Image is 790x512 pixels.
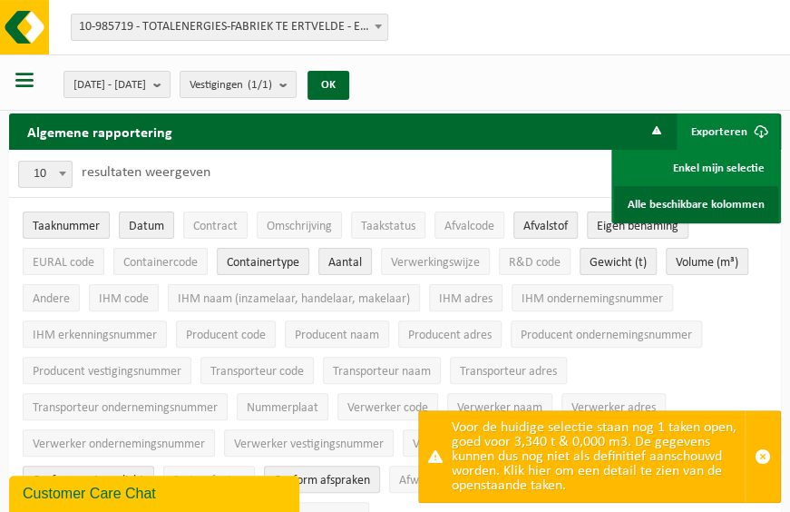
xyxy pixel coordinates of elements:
[163,466,255,493] button: SorteerfoutenSorteerfouten: Activate to sort
[399,474,526,487] span: Afwijking t.o.v. afspraken
[413,438,568,451] span: Verwerker erkenningsnummer
[460,365,557,379] span: Transporteur adres
[457,401,542,415] span: Verwerker naam
[33,365,181,379] span: Producent vestigingsnummer
[23,284,80,311] button: AndereAndere: Activate to sort
[267,220,332,233] span: Omschrijving
[129,220,164,233] span: Datum
[447,393,552,420] button: Verwerker naamVerwerker naam: Activate to sort
[571,401,656,415] span: Verwerker adres
[347,401,428,415] span: Verwerker code
[248,79,272,91] count: (1/1)
[614,186,778,222] a: Alle beschikbare kolommen
[597,220,678,233] span: Eigen benaming
[113,248,208,275] button: ContainercodeContainercode: Activate to sort
[323,357,441,384] button: Transporteur naamTransporteur naam: Activate to sort
[23,320,167,348] button: IHM erkenningsnummerIHM erkenningsnummer: Activate to sort
[389,466,536,493] button: Afwijking t.o.v. afsprakenAfwijking t.o.v. afspraken: Activate to sort
[676,256,738,270] span: Volume (m³)
[614,150,778,186] a: Enkel mijn selectie
[398,320,502,348] button: Producent adresProducent adres: Activate to sort
[351,212,425,239] button: TaakstatusTaakstatus: Activate to sort
[23,429,215,457] button: Verwerker ondernemingsnummerVerwerker ondernemingsnummer: Activate to sort
[33,256,94,270] span: EURAL code
[264,466,380,493] button: Conform afspraken : Activate to sort
[521,329,692,342] span: Producent ondernemingsnummer
[444,220,494,233] span: Afvalcode
[82,165,210,180] label: resultaten weergeven
[33,401,218,415] span: Transporteur ondernemingsnummer
[168,284,420,311] button: IHM naam (inzamelaar, handelaar, makelaar)IHM naam (inzamelaar, handelaar, makelaar): Activate to...
[33,220,100,233] span: Taaknummer
[190,72,272,99] span: Vestigingen
[513,212,578,239] button: AfvalstofAfvalstof: Activate to sort
[307,71,349,100] button: OK
[210,365,304,379] span: Transporteur code
[561,393,666,420] button: Verwerker adresVerwerker adres: Activate to sort
[178,292,410,306] span: IHM naam (inzamelaar, handelaar, makelaar)
[450,357,567,384] button: Transporteur adresTransporteur adres: Activate to sort
[452,411,745,502] div: Voor de huidige selectie staan nog 1 taken open, goed voor 3,340 t & 0,000 m3. De gegevens kunnen...
[33,329,157,342] span: IHM erkenningsnummer
[186,329,266,342] span: Producent code
[227,256,299,270] span: Containertype
[9,113,190,150] h2: Algemene rapportering
[328,256,362,270] span: Aantal
[274,474,370,487] span: Conform afspraken
[580,248,657,275] button: Gewicht (t)Gewicht (t): Activate to sort
[119,212,174,239] button: DatumDatum: Activate to sort
[23,357,191,384] button: Producent vestigingsnummerProducent vestigingsnummer: Activate to sort
[677,113,779,150] button: Exporteren
[509,256,561,270] span: R&D code
[193,220,238,233] span: Contract
[522,292,663,306] span: IHM ondernemingsnummer
[439,292,493,306] span: IHM adres
[391,256,480,270] span: Verwerkingswijze
[295,329,379,342] span: Producent naam
[429,284,502,311] button: IHM adresIHM adres: Activate to sort
[73,72,146,99] span: [DATE] - [DATE]
[23,393,228,420] button: Transporteur ondernemingsnummerTransporteur ondernemingsnummer : Activate to sort
[337,393,438,420] button: Verwerker codeVerwerker code: Activate to sort
[237,393,328,420] button: NummerplaatNummerplaat: Activate to sort
[217,248,309,275] button: ContainertypeContainertype: Activate to sort
[183,212,248,239] button: ContractContract: Activate to sort
[666,248,748,275] button: Volume (m³)Volume (m³): Activate to sort
[333,365,431,379] span: Transporteur naam
[33,292,70,306] span: Andere
[123,256,198,270] span: Containercode
[176,320,276,348] button: Producent codeProducent code: Activate to sort
[434,212,504,239] button: AfvalcodeAfvalcode: Activate to sort
[18,161,73,188] span: 10
[234,438,384,451] span: Verwerker vestigingsnummer
[499,248,571,275] button: R&D codeR&amp;D code: Activate to sort
[63,71,171,98] button: [DATE] - [DATE]
[33,438,205,451] span: Verwerker ondernemingsnummer
[318,248,372,275] button: AantalAantal: Activate to sort
[511,320,702,348] button: Producent ondernemingsnummerProducent ondernemingsnummer: Activate to sort
[285,320,389,348] button: Producent naamProducent naam: Activate to sort
[224,429,394,457] button: Verwerker vestigingsnummerVerwerker vestigingsnummer: Activate to sort
[408,329,492,342] span: Producent adres
[23,248,104,275] button: EURAL codeEURAL code: Activate to sort
[247,401,318,415] span: Nummerplaat
[381,248,490,275] button: VerwerkingswijzeVerwerkingswijze: Activate to sort
[23,466,154,493] button: Conform sorteerplicht : Activate to sort
[180,71,297,98] button: Vestigingen(1/1)
[99,292,149,306] span: IHM code
[587,212,688,239] button: Eigen benamingEigen benaming: Activate to sort
[361,220,415,233] span: Taakstatus
[23,212,110,239] button: TaaknummerTaaknummer: Activate to remove sorting
[403,429,578,457] button: Verwerker erkenningsnummerVerwerker erkenningsnummer: Activate to sort
[590,256,647,270] span: Gewicht (t)
[200,357,314,384] button: Transporteur codeTransporteur code: Activate to sort
[512,284,673,311] button: IHM ondernemingsnummerIHM ondernemingsnummer: Activate to sort
[257,212,342,239] button: OmschrijvingOmschrijving: Activate to sort
[89,284,159,311] button: IHM codeIHM code: Activate to sort
[523,220,568,233] span: Afvalstof
[9,472,303,512] iframe: chat widget
[71,14,388,41] span: 10-985719 - TOTALENERGIES-FABRIEK TE ERTVELDE - ERTVELDE
[19,162,72,187] span: 10
[72,15,387,40] span: 10-985719 - TOTALENERGIES-FABRIEK TE ERTVELDE - ERTVELDE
